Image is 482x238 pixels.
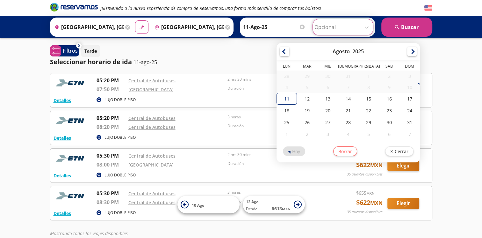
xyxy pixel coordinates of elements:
a: Brand Logo [50,2,98,14]
th: Miércoles [318,63,338,71]
p: 07:50 PM [97,86,125,93]
button: Buscar [381,18,432,37]
div: 19-Ago-25 [297,105,317,116]
p: 05:20 PM [97,114,125,122]
small: MXN [366,191,375,196]
p: 35 asientos disponibles [347,172,383,177]
div: 07-Sep-25 [399,128,420,140]
div: 05-Sep-25 [358,128,379,140]
a: Central de Autobuses [128,78,176,84]
div: 25-Ago-25 [277,116,297,128]
input: Buscar Destino [152,19,224,35]
button: Detalles [54,210,71,217]
p: LUJO DOBLE PISO [104,135,136,140]
a: [GEOGRAPHIC_DATA] [128,86,174,93]
div: 03-Ago-25 [399,71,420,82]
button: Detalles [54,135,71,141]
a: Central de Autobuses [128,124,176,130]
p: 3 horas [227,114,324,120]
div: 29-Ago-25 [358,116,379,128]
div: 30-Jul-25 [318,71,338,82]
div: 04-Sep-25 [338,128,358,140]
p: Duración [227,161,324,167]
div: 2025 [352,48,364,55]
div: 28-Ago-25 [338,116,358,128]
p: LUJO DOBLE PISO [104,210,136,216]
button: Elegir [387,198,419,209]
div: 31-Ago-25 [399,116,420,128]
div: 07-Ago-25 [338,82,358,93]
div: 01-Sep-25 [277,128,297,140]
div: 04-Ago-25 [277,82,297,93]
p: 05:30 PM [97,152,125,160]
img: RESERVAMOS [54,114,89,127]
div: 18-Ago-25 [277,105,297,116]
button: 0Filtros [50,45,79,56]
small: MXN [370,199,383,206]
input: Buscar Origen [52,19,124,35]
button: 12 AgoDesde:$613MXN [243,196,305,213]
div: 31-Jul-25 [338,71,358,82]
a: [GEOGRAPHIC_DATA] [128,162,174,168]
p: 2 hrs 30 mins [227,152,324,158]
p: 2 hrs 30 mins [227,77,324,82]
th: Martes [297,63,317,71]
th: Sábado [379,63,399,71]
a: Central de Autobuses [128,190,176,197]
p: 05:20 PM [97,77,125,84]
th: Viernes [358,63,379,71]
p: Seleccionar horario de ida [50,57,132,67]
button: Cerrar [385,146,414,156]
div: 30-Ago-25 [379,116,399,128]
button: English [424,4,432,12]
a: Central de Autobuses [128,199,176,205]
div: 06-Sep-25 [379,128,399,140]
em: Mostrando todos los viajes disponibles [50,230,128,236]
span: $ 613 [272,205,291,212]
p: Tarde [84,48,97,54]
a: Central de Autobuses [128,115,176,121]
div: Agosto [333,48,350,55]
small: MXN [370,162,383,169]
em: ¡Bienvenido a la nueva experiencia de compra de Reservamos, una forma más sencilla de comprar tus... [100,5,321,11]
div: 26-Ago-25 [297,116,317,128]
p: 35 asientos disponibles [347,209,383,215]
div: 14-Ago-25 [338,93,358,105]
th: Lunes [277,63,297,71]
div: 02-Sep-25 [297,128,317,140]
small: MXN [282,206,291,211]
th: Jueves [338,63,358,71]
div: 29-Jul-25 [297,71,317,82]
p: 11-ago-25 [133,58,157,66]
div: 22-Ago-25 [358,105,379,116]
p: 08:00 PM [97,161,125,168]
p: Duración [227,86,324,91]
div: 23-Ago-25 [379,105,399,116]
th: Domingo [399,63,420,71]
div: 27-Ago-25 [318,116,338,128]
p: Duración [227,123,324,129]
div: 20-Ago-25 [318,105,338,116]
img: RESERVAMOS [54,77,89,89]
div: 13-Ago-25 [318,93,338,105]
span: $ 655 [356,190,375,196]
p: Filtros [63,47,78,55]
button: Hoy [283,146,305,156]
div: 03-Sep-25 [318,128,338,140]
p: 08:30 PM [97,198,125,206]
i: Brand Logo [50,2,98,12]
div: 10-Ago-25 [399,82,420,93]
span: 12 Ago [246,199,258,205]
div: 21-Ago-25 [338,105,358,116]
p: 08:20 PM [97,123,125,131]
button: 10 Ago [177,196,240,213]
input: Elegir Fecha [243,19,306,35]
button: Detalles [54,97,71,104]
div: 17-Ago-25 [399,93,420,105]
input: Opcional [314,19,371,35]
span: Desde: [246,206,258,212]
p: LUJO DOBLE PISO [104,172,136,178]
span: 10 Ago [192,202,204,208]
div: 15-Ago-25 [358,93,379,105]
button: Borrar [333,146,357,156]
